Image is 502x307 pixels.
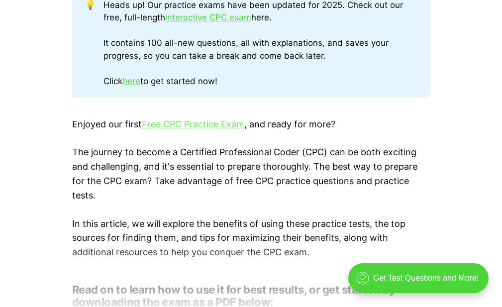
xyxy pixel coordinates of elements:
[72,217,430,260] p: In this article, we will explore the benefits of using these practice tests, the top sources for ...
[340,258,502,307] iframe: portal-trigger
[165,12,251,22] a: interactive CPC exam
[142,119,244,129] a: Free CPC Practice Exam
[122,76,140,86] a: here
[72,145,430,203] p: The journey to become a Certified Professional Coder (CPC) can be both exciting and challenging, ...
[72,117,430,132] p: Enjoyed our first , and ready for more?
